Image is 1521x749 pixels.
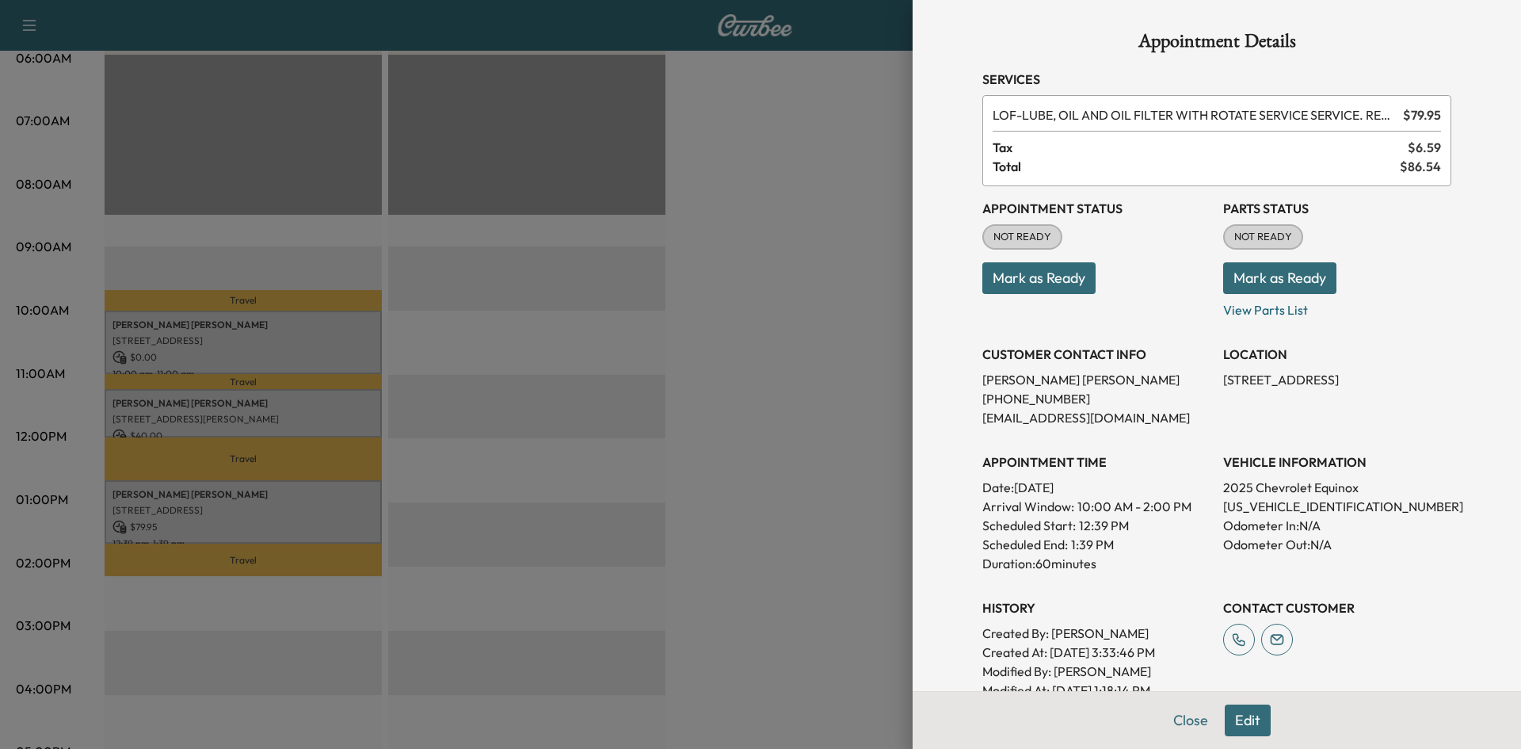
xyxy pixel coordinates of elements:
[1079,516,1129,535] p: 12:39 PM
[982,624,1210,643] p: Created By : [PERSON_NAME]
[1225,705,1271,736] button: Edit
[982,516,1076,535] p: Scheduled Start:
[1400,157,1441,176] span: $ 86.54
[1223,497,1451,516] p: [US_VEHICLE_IDENTIFICATION_NUMBER]
[1223,370,1451,389] p: [STREET_ADDRESS]
[982,643,1210,662] p: Created At : [DATE] 3:33:46 PM
[982,32,1451,57] h1: Appointment Details
[1225,229,1302,245] span: NOT READY
[982,370,1210,389] p: [PERSON_NAME] [PERSON_NAME]
[982,478,1210,497] p: Date: [DATE]
[1408,138,1441,157] span: $ 6.59
[993,105,1397,124] span: LUBE, OIL AND OIL FILTER WITH ROTATE SERVICE SERVICE. RESET OIL LIFE MONITOR. HAZARDOUS WASTE FEE...
[1223,262,1336,294] button: Mark as Ready
[982,453,1210,472] h3: APPOINTMENT TIME
[982,681,1210,700] p: Modified At : [DATE] 1:18:14 PM
[982,554,1210,573] p: Duration: 60 minutes
[1071,535,1114,554] p: 1:39 PM
[1223,535,1451,554] p: Odometer Out: N/A
[982,389,1210,408] p: [PHONE_NUMBER]
[982,199,1210,218] h3: Appointment Status
[1163,705,1218,736] button: Close
[982,408,1210,427] p: [EMAIL_ADDRESS][DOMAIN_NAME]
[993,157,1400,176] span: Total
[1223,453,1451,472] h3: VEHICLE INFORMATION
[982,262,1096,294] button: Mark as Ready
[1077,497,1191,516] span: 10:00 AM - 2:00 PM
[1223,478,1451,497] p: 2025 Chevrolet Equinox
[1223,294,1451,319] p: View Parts List
[982,598,1210,617] h3: History
[993,138,1408,157] span: Tax
[982,535,1068,554] p: Scheduled End:
[1403,105,1441,124] span: $ 79.95
[982,70,1451,89] h3: Services
[1223,345,1451,364] h3: LOCATION
[1223,199,1451,218] h3: Parts Status
[982,662,1210,681] p: Modified By : [PERSON_NAME]
[982,345,1210,364] h3: CUSTOMER CONTACT INFO
[1223,598,1451,617] h3: CONTACT CUSTOMER
[982,497,1210,516] p: Arrival Window:
[984,229,1061,245] span: NOT READY
[1223,516,1451,535] p: Odometer In: N/A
